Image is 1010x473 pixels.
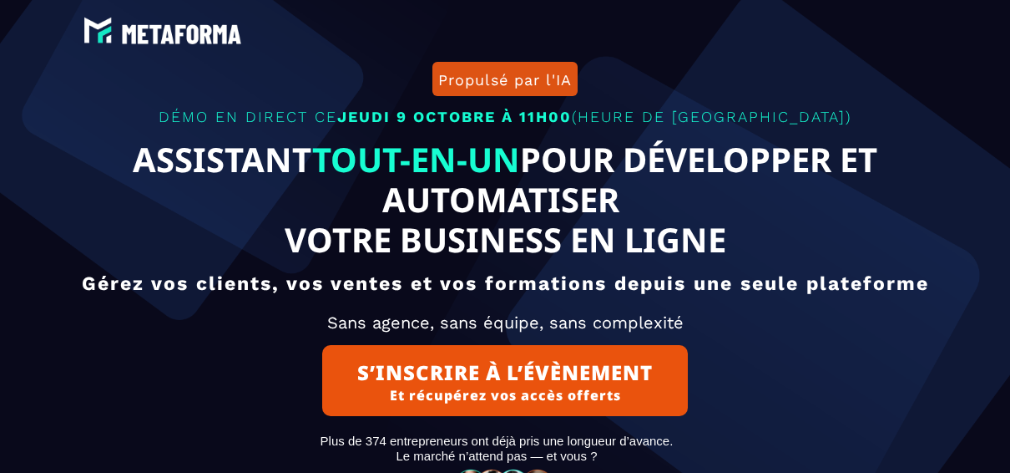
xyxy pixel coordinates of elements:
[322,345,688,416] button: S’INSCRIRE À L’ÉVÈNEMENTEt récupérez vos accès offerts
[82,272,929,295] b: Gérez vos clients, vos ventes et vos formations depuis une seule plateforme
[79,13,246,49] img: e6894688e7183536f91f6cf1769eef69_LOGO_BLANC.png
[33,430,960,468] text: Plus de 374 entrepreneurs ont déjà pris une longueur d’avance. Le marché n’attend pas — et vous ?
[432,62,578,96] button: Propulsé par l'IA
[119,135,892,264] text: ASSISTANT POUR DÉVELOPPER ET AUTOMATISER VOTRE BUSINESS EN LIGNE
[50,304,960,341] h2: Sans agence, sans équipe, sans complexité
[50,104,960,130] p: DÉMO EN DIRECT CE (HEURE DE [GEOGRAPHIC_DATA])
[337,108,572,125] span: JEUDI 9 OCTOBRE À 11H00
